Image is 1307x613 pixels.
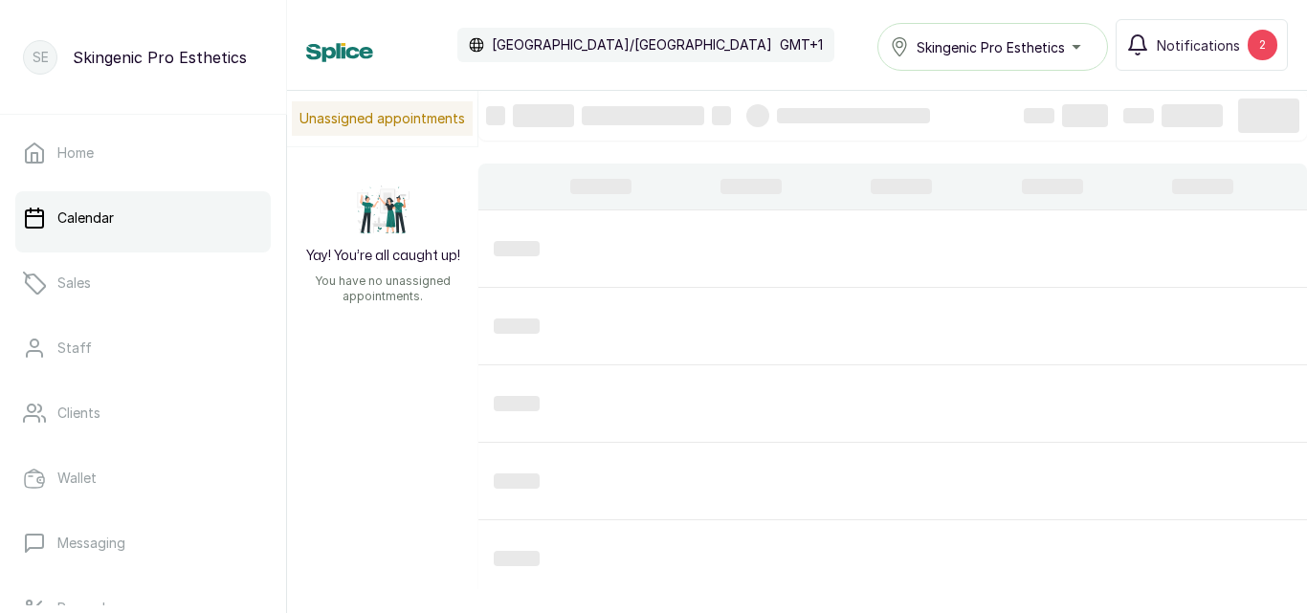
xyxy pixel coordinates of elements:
p: You have no unassigned appointments. [299,274,467,304]
button: Skingenic Pro Esthetics [877,23,1108,71]
a: Clients [15,386,271,440]
p: Wallet [57,469,97,488]
p: [GEOGRAPHIC_DATA]/[GEOGRAPHIC_DATA] [492,35,772,55]
span: Skingenic Pro Esthetics [917,37,1065,57]
p: Staff [57,339,92,358]
a: Calendar [15,191,271,245]
a: Sales [15,256,271,310]
p: Calendar [57,208,114,228]
h2: Yay! You’re all caught up! [306,247,460,266]
a: Home [15,126,271,180]
div: 2 [1248,30,1277,60]
p: SE [33,48,49,67]
p: Unassigned appointments [292,101,473,136]
p: GMT+1 [780,35,823,55]
p: Home [57,143,94,163]
a: Wallet [15,451,271,505]
a: Staff [15,321,271,375]
p: Sales [57,274,91,293]
p: Clients [57,404,100,423]
p: Messaging [57,534,125,553]
span: Notifications [1157,35,1240,55]
a: Messaging [15,516,271,570]
p: Skingenic Pro Esthetics [73,46,247,69]
button: Notifications2 [1116,19,1288,71]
